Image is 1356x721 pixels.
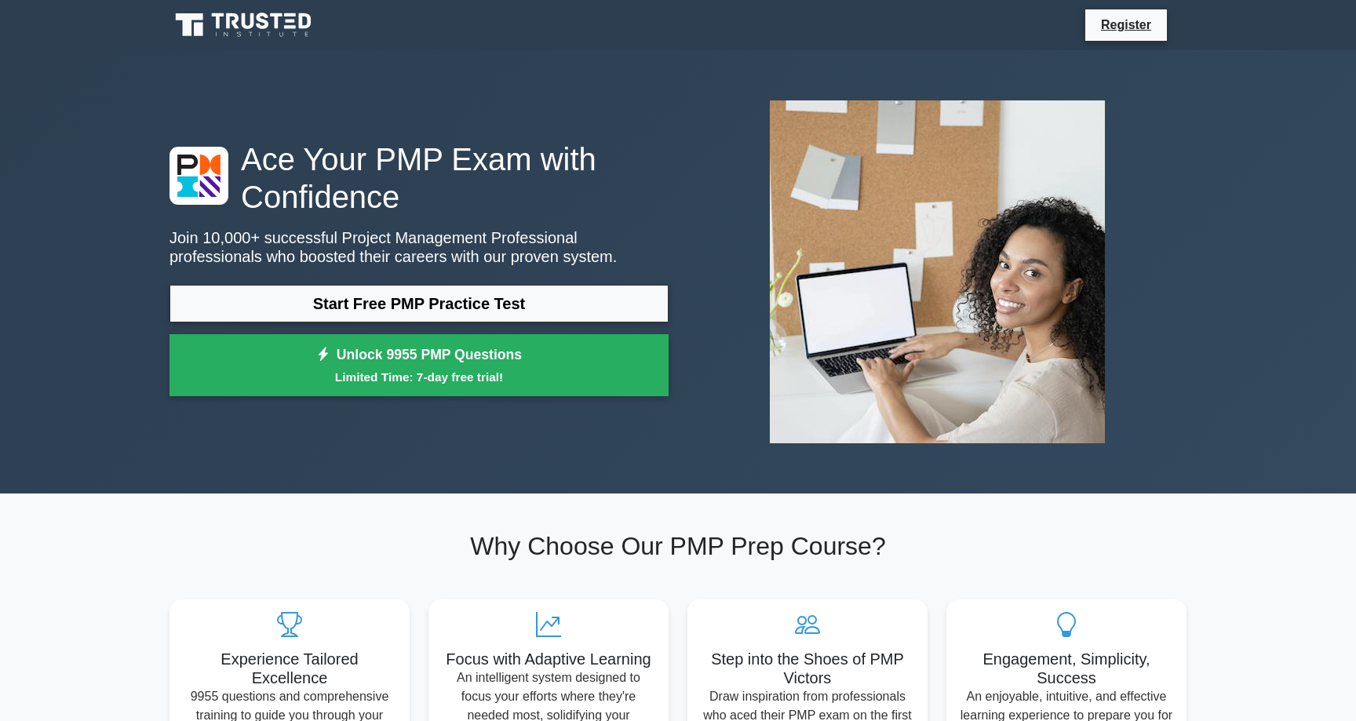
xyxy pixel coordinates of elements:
h5: Engagement, Simplicity, Success [959,650,1174,687]
a: Unlock 9955 PMP QuestionsLimited Time: 7-day free trial! [169,334,669,397]
p: Join 10,000+ successful Project Management Professional professionals who boosted their careers w... [169,228,669,266]
h5: Step into the Shoes of PMP Victors [700,650,915,687]
h2: Why Choose Our PMP Prep Course? [169,531,1186,561]
a: Register [1092,15,1161,35]
a: Start Free PMP Practice Test [169,285,669,322]
h5: Experience Tailored Excellence [182,650,397,687]
h5: Focus with Adaptive Learning [441,650,656,668]
h1: Ace Your PMP Exam with Confidence [169,140,669,216]
small: Limited Time: 7-day free trial! [189,368,649,386]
